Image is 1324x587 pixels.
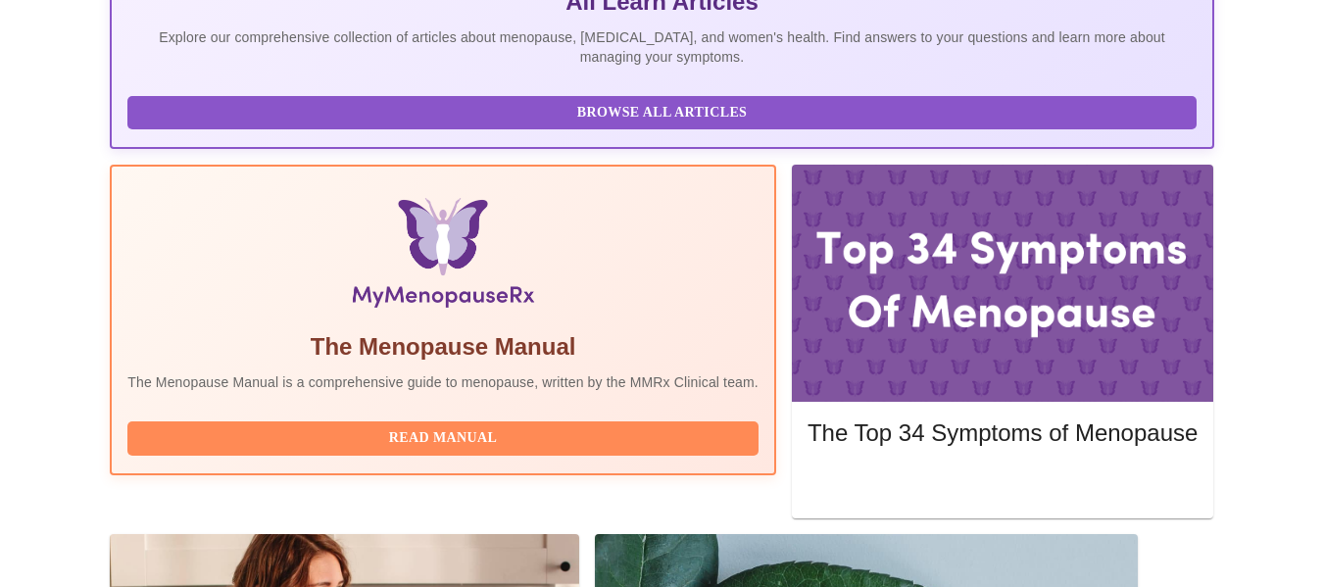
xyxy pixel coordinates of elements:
p: Explore our comprehensive collection of articles about menopause, [MEDICAL_DATA], and women's hea... [127,27,1197,67]
span: Browse All Articles [147,101,1177,125]
span: Read Manual [147,426,739,451]
button: Read More [808,467,1198,502]
h5: The Menopause Manual [127,331,759,363]
a: Read More [808,474,1202,491]
button: Read Manual [127,421,759,456]
a: Read Manual [127,428,763,445]
a: Browse All Articles [127,103,1201,120]
button: Browse All Articles [127,96,1197,130]
p: The Menopause Manual is a comprehensive guide to menopause, written by the MMRx Clinical team. [127,372,759,392]
h5: The Top 34 Symptoms of Menopause [808,417,1198,449]
span: Read More [827,472,1178,497]
img: Menopause Manual [227,198,658,316]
